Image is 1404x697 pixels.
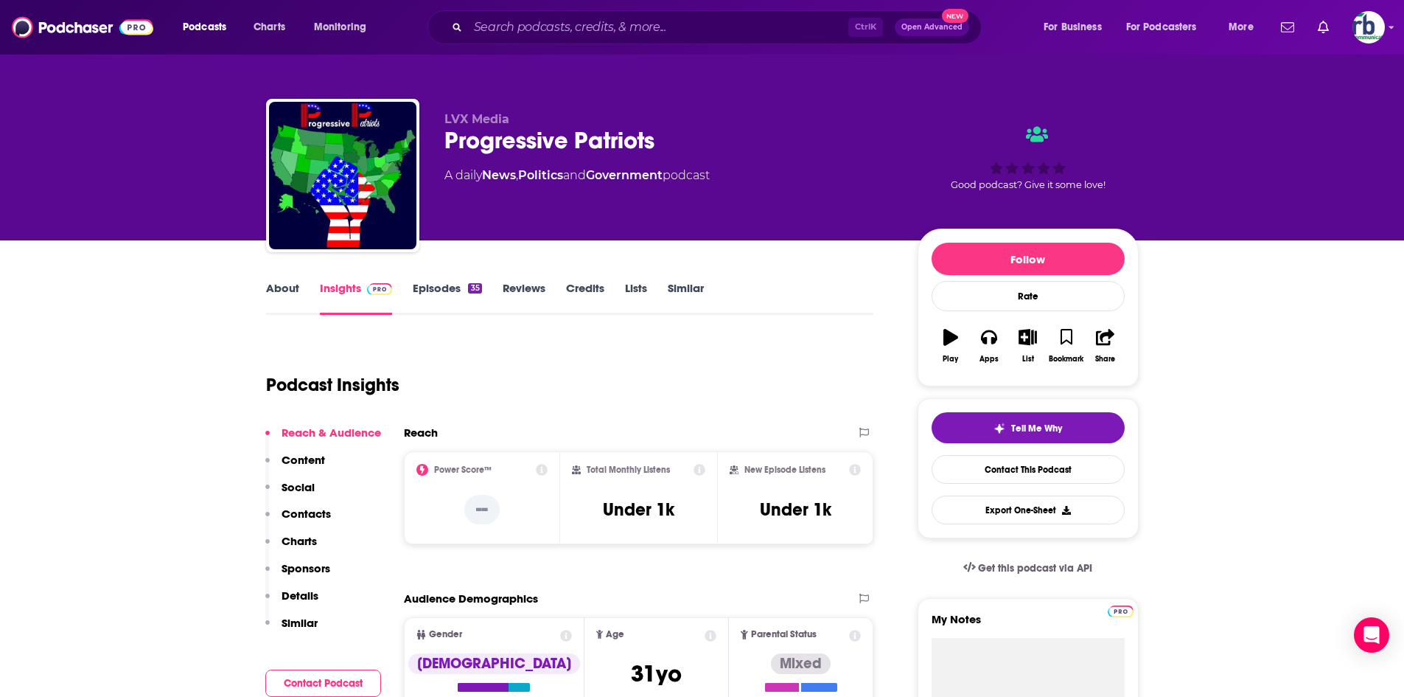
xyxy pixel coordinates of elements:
span: Open Advanced [901,24,963,31]
div: Apps [979,355,999,364]
h2: New Episode Listens [744,465,825,475]
button: open menu [1117,15,1218,39]
button: open menu [1218,15,1272,39]
a: Get this podcast via API [951,550,1105,586]
span: Ctrl K [848,18,883,37]
p: Sponsors [282,561,330,575]
button: Details [265,589,318,616]
div: Bookmark [1049,355,1083,364]
a: News [482,168,516,182]
button: tell me why sparkleTell Me Why [932,412,1125,443]
h2: Reach [404,426,438,440]
a: Similar [668,281,704,315]
div: Play [943,355,958,364]
span: Logged in as johannarb [1352,11,1385,44]
span: Podcasts [183,17,226,38]
button: Similar [265,616,318,643]
button: Follow [932,243,1125,275]
div: Good podcast? Give it some love! [918,112,1139,204]
a: Politics [518,168,563,182]
h2: Audience Demographics [404,592,538,606]
span: More [1229,17,1254,38]
button: Social [265,480,315,507]
p: Social [282,480,315,494]
span: Parental Status [751,630,817,639]
span: Good podcast? Give it some love! [951,179,1106,190]
button: Content [265,453,325,480]
span: Gender [429,630,462,639]
div: List [1022,355,1034,364]
button: Apps [970,319,1008,372]
button: Contact Podcast [265,670,381,697]
button: Play [932,319,970,372]
button: Charts [265,534,317,561]
h2: Power Score™ [434,465,492,475]
button: Open AdvancedNew [895,18,969,36]
img: User Profile [1352,11,1385,44]
input: Search podcasts, credits, & more... [468,15,848,39]
p: Reach & Audience [282,426,381,440]
a: Lists [625,281,647,315]
button: Reach & Audience [265,426,381,453]
h3: Under 1k [603,499,674,521]
a: Charts [244,15,294,39]
label: My Notes [932,612,1125,638]
p: Charts [282,534,317,548]
a: About [266,281,299,315]
button: Export One-Sheet [932,496,1125,524]
button: open menu [304,15,385,39]
button: List [1008,319,1047,372]
div: Rate [932,281,1125,311]
img: Progressive Patriots [269,102,416,249]
img: Podchaser - Follow, Share and Rate Podcasts [12,13,153,41]
a: Government [586,168,663,182]
span: For Podcasters [1126,17,1197,38]
p: Similar [282,616,318,630]
div: 35 [468,283,481,294]
button: Bookmark [1047,319,1086,372]
span: , [516,168,518,182]
p: -- [464,495,500,524]
p: Content [282,453,325,467]
button: Show profile menu [1352,11,1385,44]
a: Show notifications dropdown [1312,15,1335,40]
span: For Business [1044,17,1102,38]
a: Credits [566,281,604,315]
button: Share [1086,319,1124,372]
a: Show notifications dropdown [1275,15,1300,40]
a: InsightsPodchaser Pro [320,281,393,315]
button: open menu [172,15,245,39]
span: Get this podcast via API [978,562,1092,575]
a: Contact This Podcast [932,455,1125,484]
button: Sponsors [265,561,330,589]
div: Search podcasts, credits, & more... [441,10,996,44]
span: Tell Me Why [1011,423,1062,434]
img: Podchaser Pro [1108,606,1134,617]
span: New [942,9,968,23]
span: 31 yo [631,659,682,688]
img: tell me why sparkle [993,423,1005,434]
a: Pro website [1108,603,1134,617]
img: Podchaser Pro [367,283,393,295]
div: A daily podcast [444,167,710,184]
span: and [563,168,586,182]
span: Age [606,630,624,639]
span: Charts [254,17,285,38]
div: Share [1095,355,1115,364]
button: Contacts [265,507,331,534]
h2: Total Monthly Listens [587,465,670,475]
div: [DEMOGRAPHIC_DATA] [408,653,580,674]
h1: Podcast Insights [266,374,399,396]
div: Open Intercom Messenger [1354,617,1389,653]
h3: Under 1k [760,499,831,521]
a: Reviews [503,281,545,315]
p: Contacts [282,507,331,521]
a: Episodes35 [413,281,481,315]
div: Mixed [771,653,831,674]
span: LVX Media [444,112,509,126]
p: Details [282,589,318,603]
button: open menu [1033,15,1120,39]
span: Monitoring [314,17,366,38]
